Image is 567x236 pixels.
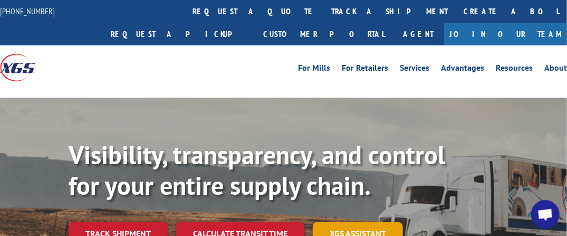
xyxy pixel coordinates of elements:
[342,64,388,75] a: For Retailers
[392,23,444,45] a: Agent
[444,23,567,45] a: Join Our Team
[531,200,560,229] div: Open chat
[103,23,255,45] a: Request a pickup
[298,64,330,75] a: For Mills
[441,64,484,75] a: Advantages
[496,64,533,75] a: Resources
[400,64,429,75] a: Services
[544,64,567,75] a: About
[255,23,392,45] a: Customer Portal
[69,138,445,202] b: Visibility, transparency, and control for your entire supply chain.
